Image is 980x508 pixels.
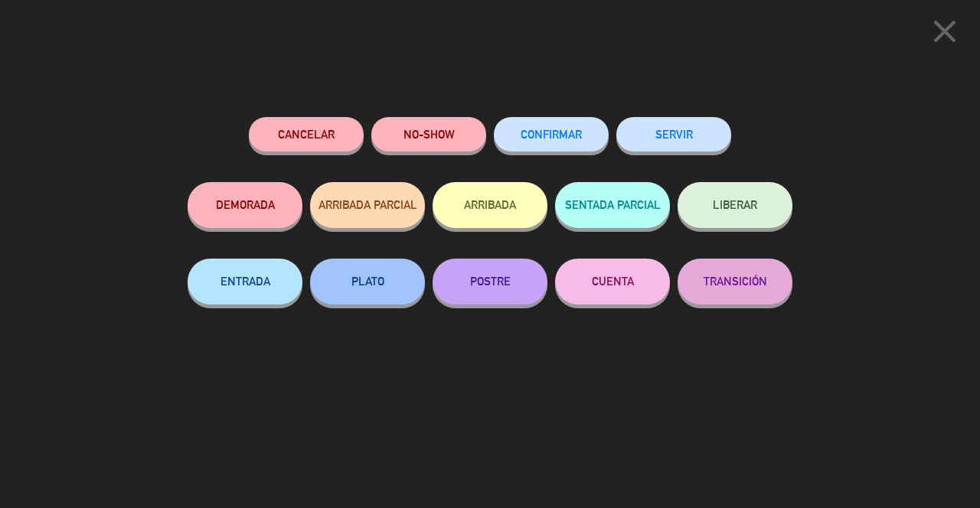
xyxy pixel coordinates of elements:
[678,182,792,228] button: LIBERAR
[616,117,731,151] button: SERVIR
[310,259,425,304] button: PLATO
[433,182,547,228] button: ARRIBADA
[713,198,757,211] span: LIBERAR
[433,259,547,304] button: POSTRE
[371,117,486,151] button: NO-SHOW
[318,198,417,211] span: ARRIBADA PARCIAL
[678,259,792,304] button: TRANSICIÓN
[555,259,670,304] button: CUENTA
[555,182,670,228] button: SENTADA PARCIAL
[921,11,969,57] button: close
[926,12,964,50] i: close
[494,117,609,151] button: CONFIRMAR
[249,117,364,151] button: Cancelar
[310,182,425,228] button: ARRIBADA PARCIAL
[188,182,302,228] button: DEMORADA
[188,259,302,304] button: ENTRADA
[521,128,582,141] span: CONFIRMAR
